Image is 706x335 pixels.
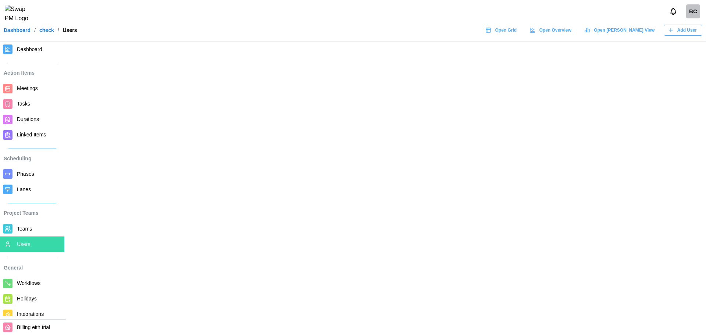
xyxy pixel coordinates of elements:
span: Open Grid [495,25,517,35]
span: Phases [17,171,34,177]
a: Billing check [686,4,700,18]
img: Swap PM Logo [5,5,35,23]
div: BC [686,4,700,18]
a: Open [PERSON_NAME] View [581,25,660,36]
a: check [39,28,54,33]
span: Users [17,241,31,247]
a: Open Overview [526,25,577,36]
span: Add User [677,25,697,35]
div: Users [63,28,77,33]
span: Dashboard [17,46,42,52]
span: Durations [17,116,39,122]
span: Open Overview [539,25,571,35]
button: Notifications [667,5,680,18]
a: Dashboard [4,28,31,33]
span: Linked Items [17,132,46,138]
span: Open [PERSON_NAME] View [594,25,655,35]
span: Billing eith trial [17,324,50,330]
span: Holidays [17,296,37,302]
span: Integrations [17,311,44,317]
span: Teams [17,226,32,232]
span: Lanes [17,186,31,192]
a: Open Grid [482,25,522,36]
span: Workflows [17,280,40,286]
span: Meetings [17,85,38,91]
div: / [58,28,59,33]
button: Add User [664,25,702,36]
span: Tasks [17,101,30,107]
div: / [34,28,36,33]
